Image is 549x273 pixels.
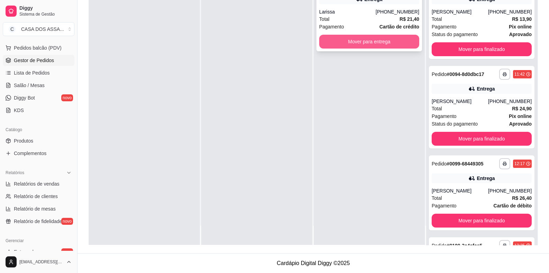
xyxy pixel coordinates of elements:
[432,112,457,120] span: Pagamento
[3,92,74,103] a: Diggy Botnovo
[509,113,532,119] strong: Pix online
[432,31,478,38] span: Status do pagamento
[432,194,442,202] span: Total
[432,120,478,128] span: Status do pagamento
[477,85,495,92] div: Entrega
[432,23,457,31] span: Pagamento
[512,195,532,201] strong: R$ 26,40
[14,107,24,114] span: KDS
[3,246,74,257] a: Entregadoresnovo
[3,254,74,270] button: [EMAIL_ADDRESS][DOMAIN_NAME]
[477,175,495,182] div: Entrega
[488,8,532,15] div: [PHONE_NUMBER]
[3,22,74,36] button: Select a team
[14,44,62,51] span: Pedidos balcão (PDV)
[319,8,376,15] div: Larissa
[3,55,74,66] a: Gestor de Pedidos
[3,235,74,246] div: Gerenciar
[3,191,74,202] a: Relatório de clientes
[509,121,532,127] strong: aprovado
[14,218,62,225] span: Relatório de fidelidade
[3,216,74,227] a: Relatório de fidelidadenovo
[432,105,442,112] span: Total
[432,15,442,23] span: Total
[14,137,33,144] span: Produtos
[3,135,74,146] a: Produtos
[512,106,532,111] strong: R$ 24,90
[14,94,35,101] span: Diggy Bot
[488,187,532,194] div: [PHONE_NUMBER]
[3,80,74,91] a: Salão / Mesas
[14,193,58,200] span: Relatório de clientes
[19,5,72,11] span: Diggy
[19,11,72,17] span: Sistema de Gestão
[379,24,419,29] strong: Cartão de crédito
[319,23,344,31] span: Pagamento
[14,57,54,64] span: Gestor de Pedidos
[432,202,457,210] span: Pagamento
[9,26,16,33] span: C
[3,203,74,214] a: Relatório de mesas
[78,253,549,273] footer: Cardápio Digital Diggy © 2025
[19,259,63,265] span: [EMAIL_ADDRESS][DOMAIN_NAME]
[514,243,525,248] div: 12:35
[319,35,419,49] button: Mover para entrega
[3,148,74,159] a: Complementos
[432,132,532,146] button: Mover para finalizado
[14,205,56,212] span: Relatório de mesas
[319,15,330,23] span: Total
[432,71,447,77] span: Pedido
[432,8,488,15] div: [PERSON_NAME]
[494,203,532,208] strong: Cartão de débito
[447,71,484,77] strong: # 0094-8d0dbc17
[432,187,488,194] div: [PERSON_NAME]
[14,180,60,187] span: Relatórios de vendas
[432,98,488,105] div: [PERSON_NAME]
[21,26,64,33] div: CASA DOS ASSA ...
[3,105,74,116] a: KDS
[376,8,419,15] div: [PHONE_NUMBER]
[14,150,46,157] span: Complementos
[3,42,74,53] button: Pedidos balcão (PDV)
[3,178,74,189] a: Relatórios de vendas
[3,124,74,135] div: Catálogo
[3,3,74,19] a: DiggySistema de Gestão
[509,24,532,29] strong: Pix online
[509,32,532,37] strong: aprovado
[488,98,532,105] div: [PHONE_NUMBER]
[14,82,45,89] span: Salão / Mesas
[447,161,484,167] strong: # 0099-68449305
[3,67,74,78] a: Lista de Pedidos
[514,161,525,167] div: 12:17
[6,170,24,176] span: Relatórios
[432,42,532,56] button: Mover para finalizado
[432,161,447,167] span: Pedido
[432,243,447,248] span: Pedido
[432,214,532,228] button: Mover para finalizado
[14,69,50,76] span: Lista de Pedidos
[447,243,483,248] strong: # 0100-3c4afce5
[14,248,43,255] span: Entregadores
[399,16,419,22] strong: R$ 21,40
[514,71,525,77] div: 11:42
[512,16,532,22] strong: R$ 13,90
